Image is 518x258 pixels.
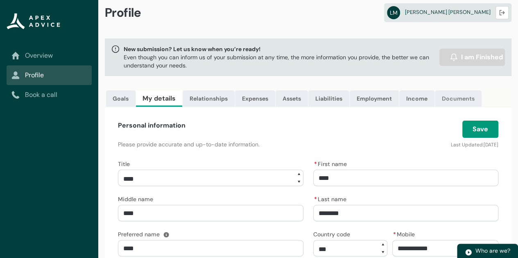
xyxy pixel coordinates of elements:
a: Book a call [11,90,87,100]
img: alarm.svg [450,53,458,61]
label: Preferred name [118,229,163,238]
lightning-formatted-date-time: [DATE] [484,141,498,148]
label: Middle name [118,193,156,203]
p: Please provide accurate and up-to-date information. [118,140,368,148]
abbr: required [314,160,317,168]
label: Mobile [392,229,418,238]
img: play.svg [465,249,472,256]
lightning-formatted-text: Last Updated: [451,141,484,148]
a: Income [399,90,434,107]
a: Assets [276,90,308,107]
button: I am Finished [439,49,505,66]
a: Employment [350,90,399,107]
a: Goals [106,90,136,107]
a: Profile [11,70,87,80]
span: New submission? Let us know when you’re ready! [124,45,436,53]
span: [PERSON_NAME] [PERSON_NAME] [405,9,491,16]
p: Even though you can inform us of your submission at any time, the more information you provide, t... [124,53,436,70]
span: Country code [313,231,350,238]
nav: Sub page [7,46,92,105]
abbr: LM [387,6,400,19]
a: Expenses [235,90,275,107]
a: LM[PERSON_NAME] [PERSON_NAME] [384,3,511,22]
button: Save [462,121,498,138]
label: Last name [313,193,350,203]
span: Profile [105,5,141,20]
abbr: required [393,231,396,238]
a: Relationships [183,90,235,107]
a: Documents [435,90,482,107]
span: I am Finished [461,52,503,62]
span: Title [118,160,130,168]
abbr: required [314,195,317,203]
a: Overview [11,51,87,61]
h4: Personal information [118,121,185,130]
a: My details [136,90,182,107]
button: Logout [495,6,509,19]
a: Liabilities [308,90,349,107]
span: Who are we? [475,247,510,254]
label: First name [313,158,350,168]
img: Apex Advice Group [7,13,60,29]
